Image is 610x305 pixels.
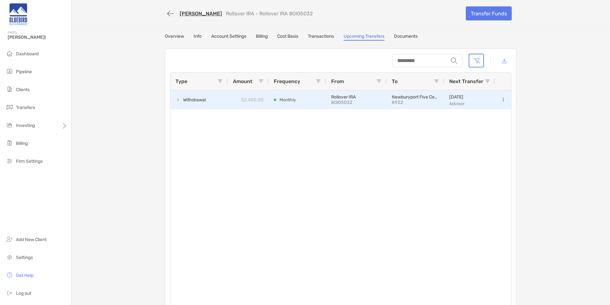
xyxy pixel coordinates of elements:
[6,271,13,279] img: get-help icon
[226,11,313,17] p: Rollover IRA - Rollover IRA 8OI05032
[16,105,35,110] span: Transfers
[466,6,512,20] a: Transfer Funds
[6,289,13,297] img: logout icon
[451,58,457,64] img: input icon
[211,34,246,41] a: Account Settings
[16,69,32,74] span: Pipeline
[331,94,382,100] p: Rollover IRA
[16,51,39,57] span: Dashboard
[6,235,13,243] img: add_new_client icon
[449,78,483,84] span: Next Transfer
[8,3,29,26] img: Zoe Logo
[6,157,13,165] img: firm-settings icon
[6,50,13,57] img: dashboard icon
[16,123,35,128] span: Investing
[469,54,484,67] button: Clear filters
[180,11,222,17] a: [PERSON_NAME]
[8,35,67,40] span: [PERSON_NAME]!
[175,78,187,84] span: Type
[16,159,43,164] span: Firm Settings
[277,34,298,41] a: Cost Basis
[392,78,398,84] span: To
[16,291,31,296] span: Log out
[233,78,252,84] span: Amount
[6,67,13,75] img: pipeline icon
[331,78,344,84] span: From
[308,34,334,41] a: Transactions
[165,34,184,41] a: Overview
[16,273,33,278] span: Get Help
[449,93,465,101] p: [DATE]
[449,101,465,106] p: advisor
[6,85,13,93] img: clients icon
[331,100,376,105] p: 8OI05032
[256,34,268,41] a: Billing
[228,90,269,109] div: $2,400.00
[16,141,28,146] span: Billing
[16,237,47,242] span: Add New Client
[6,121,13,129] img: investing icon
[183,95,206,105] span: Withdrawal
[16,255,33,260] span: Settings
[394,34,418,41] a: Documents
[194,34,202,41] a: Info
[6,253,13,261] img: settings icon
[274,78,300,84] span: Frequency
[6,103,13,111] img: transfers icon
[16,87,30,92] span: Clients
[6,139,13,147] img: billing icon
[344,34,384,41] a: Upcoming Transfers
[392,94,439,100] p: Newburyport Five Cents Savings Bank
[392,100,436,105] p: 8922
[279,96,296,104] p: Monthly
